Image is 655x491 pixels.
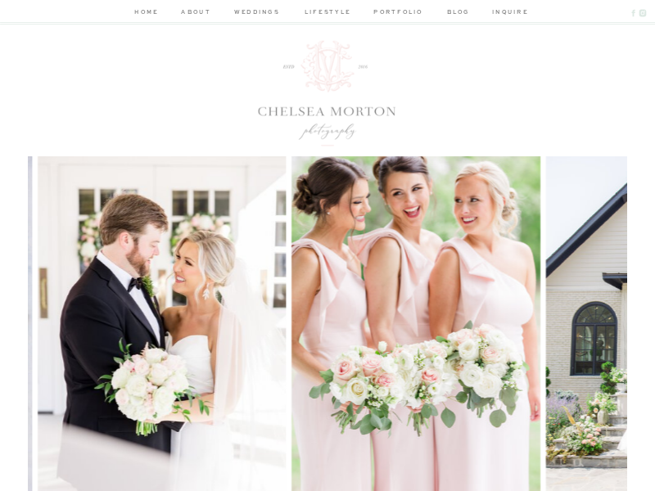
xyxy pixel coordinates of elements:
[492,7,523,19] a: inquire
[443,7,474,19] a: blog
[132,7,160,19] a: home
[302,7,354,19] a: lifestyle
[373,7,424,19] a: portfolio
[179,7,212,19] a: about
[231,7,282,19] a: weddings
